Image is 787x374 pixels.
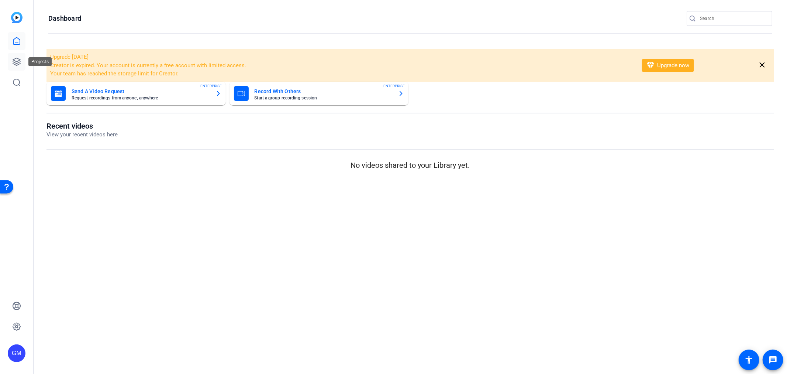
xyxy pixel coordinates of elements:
[757,61,767,70] mat-icon: close
[48,14,81,23] h1: Dashboard
[383,83,405,89] span: ENTERPRISE
[46,82,226,105] button: Send A Video RequestRequest recordings from anyone, anywhereENTERPRISE
[72,87,210,96] mat-card-title: Send A Video Request
[28,57,52,66] div: Projects
[255,96,393,100] mat-card-subtitle: Start a group recording session
[201,83,222,89] span: ENTERPRISE
[46,130,118,139] p: View your recent videos here
[255,87,393,96] mat-card-title: Record With Others
[46,160,774,171] p: No videos shared to your Library yet.
[229,82,409,105] button: Record With OthersStart a group recording sessionENTERPRISE
[50,69,632,78] li: Your team has reached the storage limit for Creator.
[50,61,632,70] li: Creator is expired. Your account is currently a free account with limited access.
[642,59,694,72] button: Upgrade now
[700,14,766,23] input: Search
[769,356,777,364] mat-icon: message
[72,96,210,100] mat-card-subtitle: Request recordings from anyone, anywhere
[11,12,23,23] img: blue-gradient.svg
[50,54,89,60] span: Upgrade [DATE]
[646,61,655,70] mat-icon: diamond
[745,356,753,364] mat-icon: accessibility
[8,344,25,362] div: GM
[46,122,118,130] h1: Recent videos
